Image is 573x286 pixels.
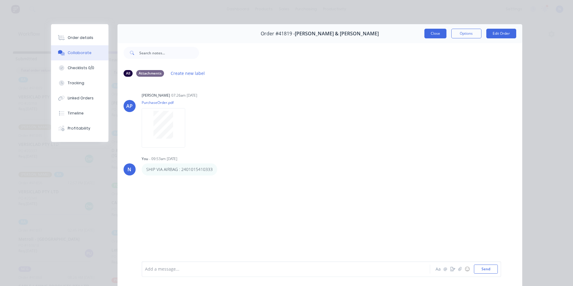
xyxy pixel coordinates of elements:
[136,70,164,77] div: Attachments
[68,111,84,116] div: Timeline
[474,265,498,274] button: Send
[68,35,93,40] div: Order details
[51,76,108,91] button: Tracking
[51,106,108,121] button: Timeline
[68,126,90,131] div: Profitability
[126,102,133,110] div: AP
[486,29,516,38] button: Edit Order
[68,80,84,86] div: Tracking
[261,31,295,37] span: Order #41819 -
[139,47,199,59] input: Search notes...
[51,121,108,136] button: Profitability
[149,156,177,162] div: - 09:53am [DATE]
[127,166,131,173] div: N
[68,65,94,71] div: Checklists 0/0
[168,69,208,77] button: Create new label
[464,265,471,273] button: ☺
[424,29,446,38] button: Close
[51,30,108,45] button: Order details
[451,29,481,38] button: Options
[51,91,108,106] button: Linked Orders
[442,265,449,273] button: @
[142,100,191,105] p: PurchaseOrder.pdf
[146,166,213,172] p: SHIP VIA AIRBAG : 2401015410333
[142,156,148,162] div: You
[295,31,379,37] span: [PERSON_NAME] & [PERSON_NAME]
[124,70,133,77] div: All
[68,50,92,56] div: Collaborate
[68,95,94,101] div: Linked Orders
[51,45,108,60] button: Collaborate
[171,93,197,98] div: 07:26am [DATE]
[51,60,108,76] button: Checklists 0/0
[142,93,170,98] div: [PERSON_NAME]
[435,265,442,273] button: Aa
